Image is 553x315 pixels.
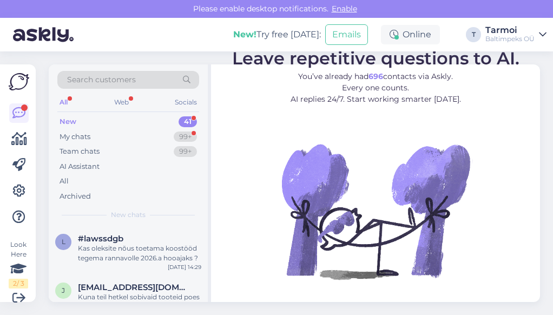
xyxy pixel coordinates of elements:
[168,263,201,271] div: [DATE] 14:29
[112,95,131,109] div: Web
[466,27,481,42] div: T
[328,4,360,14] span: Enable
[174,132,197,142] div: 99+
[233,28,321,41] div: Try free [DATE]:
[9,73,29,90] img: Askly Logo
[485,26,535,35] div: Tarmoi
[485,26,547,43] a: TarmoiBaltimpeks OÜ
[60,161,100,172] div: AI Assistant
[485,35,535,43] div: Baltimpeks OÜ
[60,191,91,202] div: Archived
[173,95,199,109] div: Socials
[381,25,440,44] div: Online
[62,286,65,294] span: j
[78,292,201,312] div: Kuna teil hetkel sobivaid tooteid poes proovimiseks ei ole, kas on võimalik tellida koju erinevad...
[232,71,519,105] p: You’ve already had contacts via Askly. Every one counts. AI replies 24/7. Start working smarter [...
[325,24,368,45] button: Emails
[60,176,69,187] div: All
[60,132,90,142] div: My chats
[233,29,256,40] b: New!
[78,234,123,244] span: #lawssdgb
[9,240,28,288] div: Look Here
[9,279,28,288] div: 2 / 3
[78,244,201,263] div: Kas oleksite nõus toetama koostööd tegema rannavolle 2026.a hooajaks ?
[232,48,519,69] span: Leave repetitive questions to AI.
[174,146,197,157] div: 99+
[62,238,65,246] span: l
[60,146,100,157] div: Team chats
[278,114,473,309] img: No Chat active
[111,210,146,220] span: New chats
[60,116,76,127] div: New
[179,116,197,127] div: 41
[57,95,70,109] div: All
[368,71,383,81] b: 696
[67,74,136,86] span: Search customers
[78,283,190,292] span: johannamartin.j@gmail.com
